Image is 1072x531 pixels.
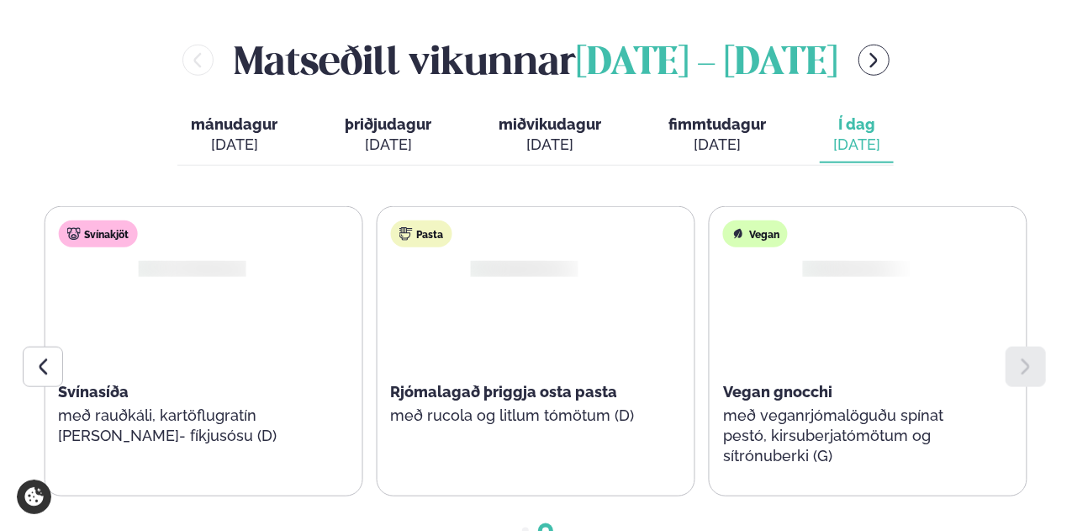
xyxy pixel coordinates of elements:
span: þriðjudagur [345,115,431,133]
div: [DATE] [345,135,431,155]
span: Rjómalagað þriggja osta pasta [390,383,617,401]
span: mánudagur [191,115,277,133]
div: Svínakjöt [58,220,137,247]
span: Vegan gnocchi [723,383,832,401]
img: Spagetti.png [462,260,572,279]
div: [DATE] [668,135,766,155]
button: menu-btn-left [182,45,214,76]
span: Í dag [833,114,880,135]
button: miðvikudagur [DATE] [485,108,615,163]
button: þriðjudagur [DATE] [331,108,445,163]
span: miðvikudagur [499,115,601,133]
span: [DATE] - [DATE] [576,45,838,82]
div: Vegan [723,220,788,247]
span: Svínasíða [58,383,129,401]
button: mánudagur [DATE] [177,108,291,163]
button: Í dag [DATE] [820,108,894,163]
div: [DATE] [499,135,601,155]
img: Vegan.png [795,260,890,279]
button: fimmtudagur [DATE] [655,108,779,163]
p: með rucola og litlum tómötum (D) [390,406,657,426]
img: pasta.svg [399,227,412,241]
img: pork.svg [66,227,80,241]
div: Pasta [390,220,452,247]
img: Pork-Meat.png [128,260,254,279]
h2: Matseðill vikunnar [234,33,838,88]
a: Cookie settings [17,480,51,514]
div: [DATE] [833,135,880,155]
span: fimmtudagur [668,115,766,133]
div: [DATE] [191,135,277,155]
button: menu-btn-right [858,45,890,76]
img: Vegan.svg [731,227,745,241]
p: með rauðkáli, kartöflugratín [PERSON_NAME]- fíkjusósu (D) [58,406,325,446]
p: með veganrjómalöguðu spínat pestó, kirsuberjatómötum og sítrónuberki (G) [723,406,990,466]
